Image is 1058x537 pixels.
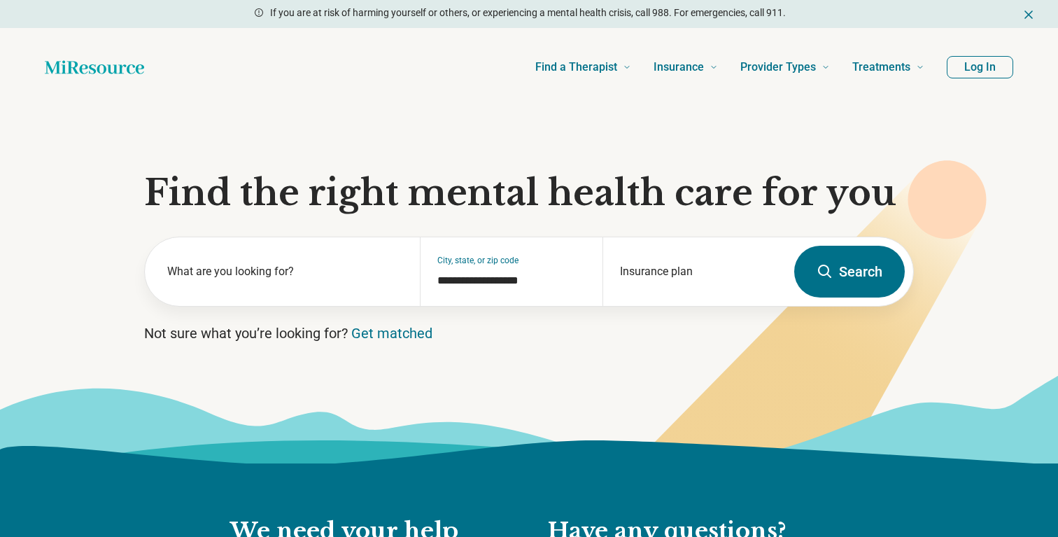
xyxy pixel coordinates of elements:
[144,323,914,343] p: Not sure what you’re looking for?
[1022,6,1036,22] button: Dismiss
[740,39,830,95] a: Provider Types
[794,246,905,298] button: Search
[270,6,786,20] p: If you are at risk of harming yourself or others, or experiencing a mental health crisis, call 98...
[167,263,403,280] label: What are you looking for?
[351,325,432,342] a: Get matched
[144,172,914,214] h1: Find the right mental health care for you
[535,57,617,77] span: Find a Therapist
[654,57,704,77] span: Insurance
[947,56,1013,78] button: Log In
[654,39,718,95] a: Insurance
[535,39,631,95] a: Find a Therapist
[852,39,924,95] a: Treatments
[852,57,910,77] span: Treatments
[45,53,144,81] a: Home page
[740,57,816,77] span: Provider Types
